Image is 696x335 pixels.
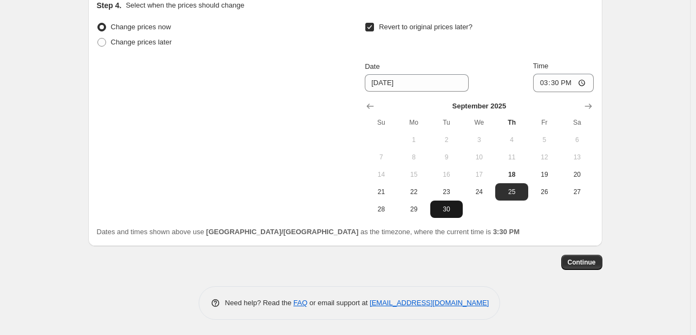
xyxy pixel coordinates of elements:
span: 8 [402,153,426,162]
button: Wednesday September 10 2025 [463,149,495,166]
span: Revert to original prices later? [379,23,472,31]
span: 14 [369,170,393,179]
th: Tuesday [430,114,463,131]
button: Tuesday September 30 2025 [430,201,463,218]
button: Friday September 26 2025 [528,183,561,201]
input: 12:00 [533,74,594,92]
input: 9/18/2025 [365,74,469,92]
b: [GEOGRAPHIC_DATA]/[GEOGRAPHIC_DATA] [206,228,358,236]
span: 21 [369,188,393,196]
button: Wednesday September 17 2025 [463,166,495,183]
button: Friday September 5 2025 [528,131,561,149]
span: 27 [565,188,589,196]
span: Change prices later [111,38,172,46]
button: Sunday September 28 2025 [365,201,397,218]
span: Change prices now [111,23,171,31]
span: 16 [435,170,458,179]
th: Monday [398,114,430,131]
button: Saturday September 27 2025 [561,183,593,201]
button: Monday September 22 2025 [398,183,430,201]
span: Continue [568,258,596,267]
span: 13 [565,153,589,162]
button: Tuesday September 16 2025 [430,166,463,183]
span: 20 [565,170,589,179]
span: Time [533,62,548,70]
span: 19 [533,170,556,179]
button: Monday September 8 2025 [398,149,430,166]
button: Sunday September 14 2025 [365,166,397,183]
button: Monday September 15 2025 [398,166,430,183]
button: Sunday September 21 2025 [365,183,397,201]
button: Tuesday September 2 2025 [430,131,463,149]
span: Fr [533,118,556,127]
button: Saturday September 20 2025 [561,166,593,183]
button: Monday September 1 2025 [398,131,430,149]
button: Thursday September 25 2025 [495,183,528,201]
button: Monday September 29 2025 [398,201,430,218]
span: 9 [435,153,458,162]
span: 10 [467,153,491,162]
span: 22 [402,188,426,196]
b: 3:30 PM [493,228,520,236]
button: Thursday September 11 2025 [495,149,528,166]
th: Sunday [365,114,397,131]
span: 11 [500,153,523,162]
span: Date [365,62,379,70]
a: FAQ [293,299,307,307]
span: 30 [435,205,458,214]
button: Tuesday September 23 2025 [430,183,463,201]
span: 5 [533,136,556,144]
span: Dates and times shown above use as the timezone, where the current time is [97,228,520,236]
span: Sa [565,118,589,127]
span: Th [500,118,523,127]
span: 7 [369,153,393,162]
button: Saturday September 13 2025 [561,149,593,166]
button: Saturday September 6 2025 [561,131,593,149]
button: Thursday September 4 2025 [495,131,528,149]
button: Wednesday September 3 2025 [463,131,495,149]
span: 1 [402,136,426,144]
th: Saturday [561,114,593,131]
button: Friday September 19 2025 [528,166,561,183]
span: 4 [500,136,523,144]
span: 18 [500,170,523,179]
span: Tu [435,118,458,127]
span: 12 [533,153,556,162]
span: Mo [402,118,426,127]
span: 28 [369,205,393,214]
span: Need help? Read the [225,299,294,307]
th: Friday [528,114,561,131]
button: Continue [561,255,602,270]
button: Show next month, October 2025 [581,99,596,114]
th: Thursday [495,114,528,131]
span: Su [369,118,393,127]
button: Today Thursday September 18 2025 [495,166,528,183]
a: [EMAIL_ADDRESS][DOMAIN_NAME] [370,299,489,307]
span: 17 [467,170,491,179]
th: Wednesday [463,114,495,131]
span: 25 [500,188,523,196]
span: 23 [435,188,458,196]
button: Tuesday September 9 2025 [430,149,463,166]
span: or email support at [307,299,370,307]
button: Friday September 12 2025 [528,149,561,166]
span: We [467,118,491,127]
span: 24 [467,188,491,196]
span: 15 [402,170,426,179]
span: 3 [467,136,491,144]
span: 2 [435,136,458,144]
span: 6 [565,136,589,144]
button: Show previous month, August 2025 [363,99,378,114]
span: 29 [402,205,426,214]
span: 26 [533,188,556,196]
button: Wednesday September 24 2025 [463,183,495,201]
button: Sunday September 7 2025 [365,149,397,166]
